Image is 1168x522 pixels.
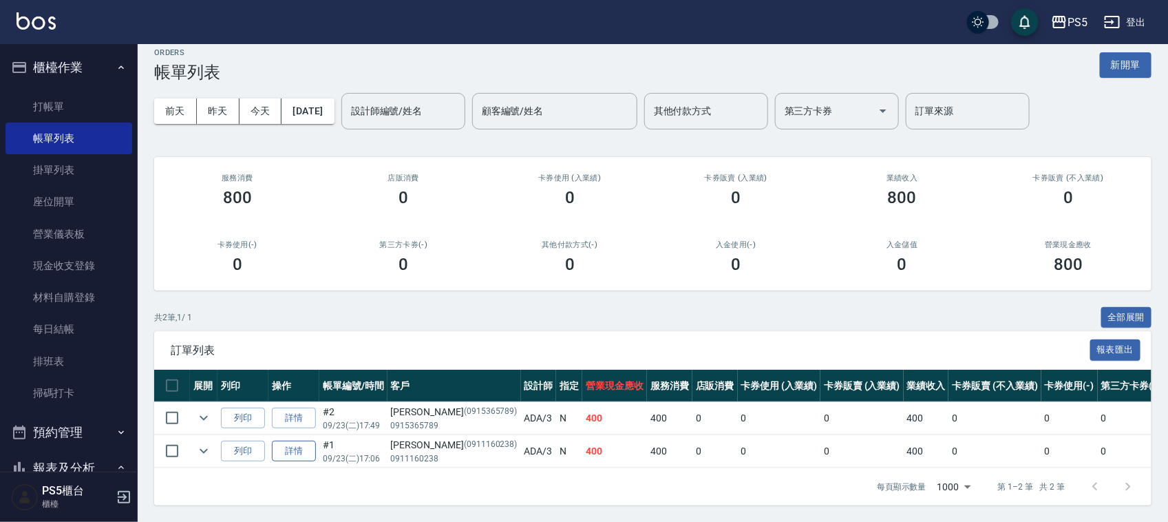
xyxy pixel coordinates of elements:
h2: 店販消費 [337,174,471,182]
div: 1000 [932,468,976,505]
th: 設計師 [521,370,557,402]
th: 卡券使用(-) [1041,370,1098,402]
th: 帳單編號/時間 [319,370,387,402]
td: #2 [319,402,387,435]
a: 排班表 [6,346,132,377]
h2: 卡券使用 (入業績) [503,174,637,182]
h3: 服務消費 [171,174,304,182]
td: N [556,435,582,468]
th: 卡券販賣 (入業績) [820,370,904,402]
th: 第三方卡券(-) [1098,370,1164,402]
td: 0 [948,435,1041,468]
h2: 業績收入 [836,174,969,182]
button: 登出 [1098,10,1151,35]
h3: 0 [731,188,741,207]
button: 前天 [154,98,197,124]
a: 營業儀表板 [6,218,132,250]
button: 櫃檯作業 [6,50,132,85]
td: 400 [904,402,949,435]
a: 新開單 [1100,58,1151,71]
p: 櫃檯 [42,498,112,510]
h2: 卡券販賣 (入業績) [670,174,803,182]
p: 共 2 筆, 1 / 1 [154,311,192,324]
button: 報表及分析 [6,450,132,486]
button: expand row [193,408,214,428]
p: 0911160238 [391,452,518,465]
h3: 0 [233,255,242,274]
button: Open [872,100,894,122]
span: 訂單列表 [171,344,1090,357]
a: 報表匯出 [1090,343,1141,356]
th: 操作 [268,370,319,402]
h3: 0 [399,255,408,274]
p: 每頁顯示數量 [877,481,926,493]
td: 400 [647,435,692,468]
a: 座位開單 [6,186,132,218]
h2: 營業現金應收 [1002,240,1136,249]
h3: 0 [731,255,741,274]
p: (0911160238) [464,438,518,452]
td: 0 [1098,402,1164,435]
h2: 第三方卡券(-) [337,240,471,249]
button: 全部展開 [1101,307,1152,328]
h3: 0 [898,255,907,274]
th: 服務消費 [647,370,692,402]
button: expand row [193,441,214,461]
a: 帳單列表 [6,123,132,154]
div: [PERSON_NAME] [391,438,518,452]
td: 400 [904,435,949,468]
td: 0 [692,435,738,468]
td: #1 [319,435,387,468]
h2: 卡券販賣 (不入業績) [1002,174,1136,182]
th: 列印 [217,370,268,402]
td: 0 [820,402,904,435]
h3: 0 [399,188,408,207]
td: 0 [820,435,904,468]
p: 0915365789 [391,419,518,432]
button: save [1011,8,1039,36]
a: 每日結帳 [6,313,132,345]
td: 0 [1041,435,1098,468]
img: Person [11,483,39,511]
button: 新開單 [1100,52,1151,78]
a: 現金收支登錄 [6,250,132,282]
p: (0915365789) [464,405,518,419]
a: 詳情 [272,441,316,462]
a: 打帳單 [6,91,132,123]
a: 掛單列表 [6,154,132,186]
a: 掃碼打卡 [6,377,132,409]
th: 卡券使用 (入業績) [738,370,821,402]
td: 400 [582,435,647,468]
h2: 入金儲值 [836,240,969,249]
td: 400 [582,402,647,435]
h3: 0 [1063,188,1073,207]
h3: 800 [888,188,917,207]
img: Logo [17,12,56,30]
h2: ORDERS [154,48,220,57]
h3: 800 [1054,255,1083,274]
h3: 0 [565,255,575,274]
h3: 帳單列表 [154,63,220,82]
h2: 卡券使用(-) [171,240,304,249]
h5: PS5櫃台 [42,484,112,498]
div: [PERSON_NAME] [391,405,518,419]
div: PS5 [1068,14,1087,31]
button: 報表匯出 [1090,340,1141,361]
h2: 入金使用(-) [670,240,803,249]
td: 0 [692,402,738,435]
button: [DATE] [282,98,334,124]
button: 預約管理 [6,415,132,450]
td: 0 [738,435,821,468]
p: 09/23 (二) 17:49 [323,419,384,432]
h3: 0 [565,188,575,207]
th: 卡券販賣 (不入業績) [948,370,1041,402]
td: 0 [1041,402,1098,435]
td: 400 [647,402,692,435]
button: 列印 [221,408,265,429]
h2: 其他付款方式(-) [503,240,637,249]
td: ADA /3 [521,435,557,468]
td: N [556,402,582,435]
th: 展開 [190,370,217,402]
h3: 800 [223,188,252,207]
button: 今天 [240,98,282,124]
